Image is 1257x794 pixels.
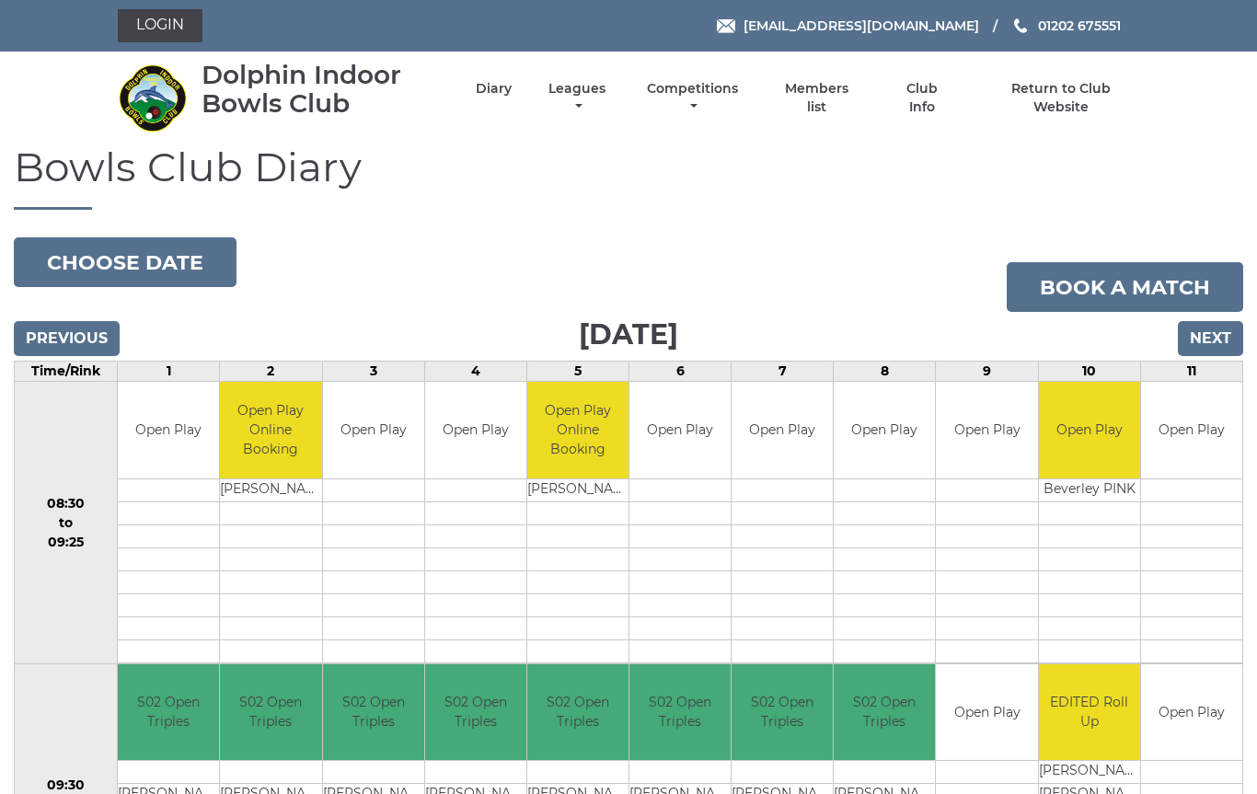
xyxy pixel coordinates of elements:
td: 8 [834,362,936,382]
a: Return to Club Website [984,80,1139,116]
td: EDITED Roll Up [1039,664,1140,761]
img: Phone us [1014,18,1027,33]
td: S02 Open Triples [220,664,321,761]
td: 08:30 to 09:25 [15,382,118,664]
td: S02 Open Triples [118,664,219,761]
td: 2 [220,362,322,382]
td: S02 Open Triples [323,664,424,761]
a: Competitions [642,80,743,116]
td: Open Play [1141,382,1242,478]
td: S02 Open Triples [629,664,731,761]
td: Open Play [732,382,833,478]
img: Email [717,19,735,33]
td: 5 [526,362,628,382]
td: 4 [424,362,526,382]
td: Open Play [1141,664,1242,761]
a: Members list [775,80,859,116]
td: Open Play [629,382,731,478]
a: Phone us 01202 675551 [1011,16,1121,36]
img: Dolphin Indoor Bowls Club [118,63,187,132]
td: S02 Open Triples [834,664,935,761]
a: Email [EMAIL_ADDRESS][DOMAIN_NAME] [717,16,979,36]
td: [PERSON_NAME] [220,478,321,501]
a: Leagues [544,80,610,116]
td: [PERSON_NAME] [1039,761,1140,784]
span: [EMAIL_ADDRESS][DOMAIN_NAME] [744,17,979,34]
td: [PERSON_NAME] [527,478,628,501]
div: Dolphin Indoor Bowls Club [202,61,444,118]
a: Club Info [892,80,951,116]
td: 10 [1038,362,1140,382]
input: Previous [14,321,120,356]
td: Open Play [425,382,526,478]
td: S02 Open Triples [425,664,526,761]
td: Open Play Online Booking [220,382,321,478]
span: 01202 675551 [1038,17,1121,34]
td: 3 [322,362,424,382]
button: Choose date [14,237,236,287]
td: 7 [732,362,834,382]
td: Open Play [118,382,219,478]
td: Open Play [936,382,1037,478]
td: 11 [1140,362,1242,382]
td: 6 [629,362,732,382]
a: Login [118,9,202,42]
td: 9 [936,362,1038,382]
td: Time/Rink [15,362,118,382]
a: Diary [476,80,512,98]
input: Next [1178,321,1243,356]
td: S02 Open Triples [527,664,628,761]
td: Beverley PINK [1039,478,1140,501]
td: Open Play [323,382,424,478]
td: Open Play [1039,382,1140,478]
td: Open Play Online Booking [527,382,628,478]
td: 1 [118,362,220,382]
td: Open Play [936,664,1037,761]
td: Open Play [834,382,935,478]
h1: Bowls Club Diary [14,144,1243,210]
td: S02 Open Triples [732,664,833,761]
a: Book a match [1007,262,1243,312]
